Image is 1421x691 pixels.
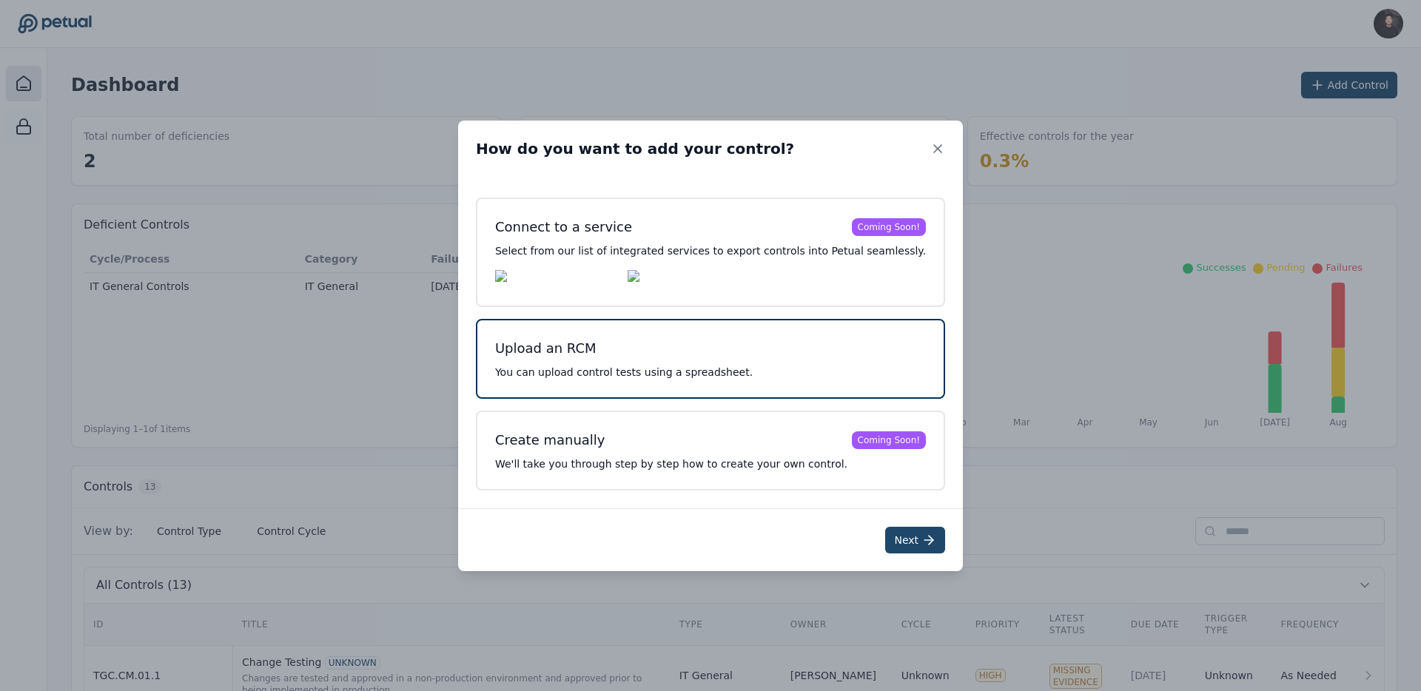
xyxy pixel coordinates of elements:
div: Connect to a service [495,217,632,237]
h2: How do you want to add your control? [476,138,794,159]
div: Coming Soon! [852,431,927,449]
img: Workiva [628,270,726,288]
p: Select from our list of integrated services to export controls into Petual seamlessly. [495,243,926,258]
div: Coming Soon! [852,218,927,236]
div: Create manually [495,430,605,451]
p: We'll take you through step by step how to create your own control. [495,456,926,471]
img: Auditboard [495,270,616,288]
p: You can upload control tests using a spreadsheet. [495,365,926,380]
div: Upload an RCM [495,338,597,359]
button: Next [885,527,945,553]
